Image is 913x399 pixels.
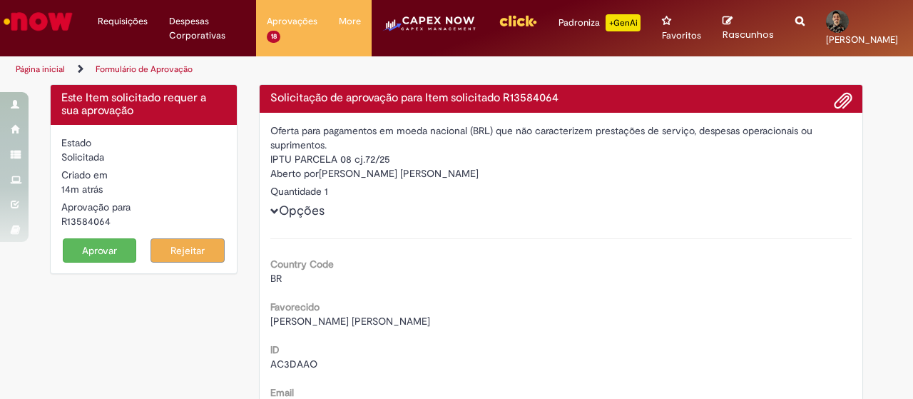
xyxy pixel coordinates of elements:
b: ID [270,343,280,356]
label: Aprovação para [61,200,131,214]
button: Rejeitar [151,238,225,263]
p: +GenAi [606,14,641,31]
span: Despesas Corporativas [169,14,245,43]
a: Formulário de Aprovação [96,64,193,75]
ul: Trilhas de página [11,56,598,83]
span: Requisições [98,14,148,29]
span: Favoritos [662,29,701,43]
span: AC3DAAO [270,358,317,370]
img: click_logo_yellow_360x200.png [499,10,537,31]
div: Quantidade 1 [270,184,852,198]
span: BR [270,272,282,285]
div: Oferta para pagamentos em moeda nacional (BRL) que não caracterizem prestações de serviço, despes... [270,123,852,152]
img: CapexLogo5.png [382,14,477,43]
span: [PERSON_NAME] [PERSON_NAME] [270,315,430,328]
b: Email [270,386,294,399]
label: Criado em [61,168,108,182]
span: [PERSON_NAME] [826,34,898,46]
span: 14m atrás [61,183,103,196]
div: Padroniza [558,14,641,31]
div: [PERSON_NAME] [PERSON_NAME] [270,166,852,184]
b: Favorecido [270,300,320,313]
label: Aberto por [270,166,319,181]
img: ServiceNow [1,7,75,36]
a: Rascunhos [723,15,774,41]
label: Estado [61,136,91,150]
a: Página inicial [16,64,65,75]
span: More [339,14,361,29]
span: 18 [267,31,281,43]
b: Country Code [270,258,334,271]
h4: Este Item solicitado requer a sua aprovação [61,92,226,117]
time: 01/10/2025 08:22:07 [61,183,103,196]
span: Rascunhos [723,28,774,41]
button: Aprovar [63,238,137,263]
span: Aprovações [267,14,317,29]
div: Solicitada [61,150,226,164]
h4: Solicitação de aprovação para Item solicitado R13584064 [270,92,852,105]
div: 01/10/2025 08:22:07 [61,182,226,196]
div: IPTU PARCELA 08 cj.72/25 [270,152,852,166]
div: R13584064 [61,214,226,228]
